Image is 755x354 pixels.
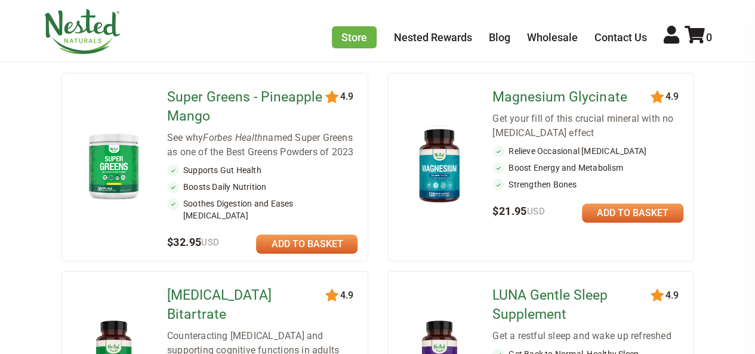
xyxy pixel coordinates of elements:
[18,53,68,76] font: 你好！
[492,88,655,107] a: Magnesium Glycinate
[167,131,358,159] div: See why named Super Greens as one of the Best Greens Powders of 2023
[81,128,146,203] img: 超级绿色蔬菜——菠萝芒果
[394,31,472,44] a: Nested Rewards
[167,164,358,176] li: Supports Gut Health
[18,79,197,103] font: 我们目前处于离线状态，但如果您填写下面的表格 - 我们将尽快回复您！
[203,132,263,143] em: Forbes Health
[492,178,683,190] li: Strengthen Bones
[492,205,545,217] span: $21.95
[685,31,712,44] a: 0
[167,286,329,324] a: [MEDICAL_DATA] Bitartrate
[594,31,647,44] a: Contact Us
[167,198,358,221] li: Soothes Digestion and Eases [MEDICAL_DATA]
[492,145,683,157] li: Relieve Occasional [MEDICAL_DATA]
[489,31,510,44] a: Blog
[527,206,545,217] span: USD
[167,88,329,126] a: Super Greens - Pineapple Mango
[167,236,220,248] span: $32.95
[706,31,712,44] span: 0
[492,329,683,343] div: Get a restful sleep and wake up refreshed
[492,286,655,324] a: LUNA Gentle Sleep Supplement
[527,31,578,44] a: Wholesale
[492,112,683,140] div: Get your fill of this crucial mineral with no [MEDICAL_DATA] effect
[75,130,95,139] font: 供电：
[201,237,219,248] span: USD
[44,9,121,54] img: 嵌套自然数
[492,162,683,174] li: Boost Energy and Metabolism
[18,18,66,35] font: 店铺名称
[332,26,377,48] a: Store
[167,181,358,193] li: Boosts Daily Nutrition
[18,37,35,49] font: 离线
[407,124,472,208] img: 甘氨酸镁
